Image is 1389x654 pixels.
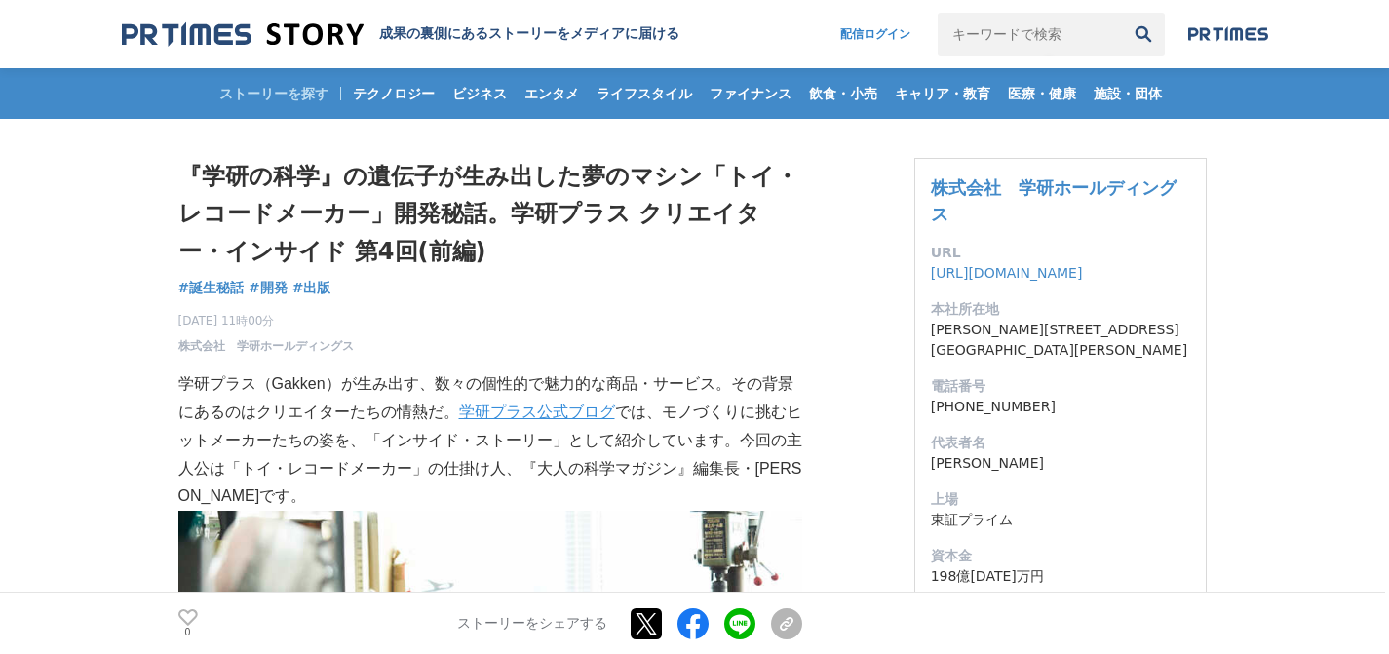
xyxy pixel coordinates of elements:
span: #出版 [292,279,331,296]
span: 飲食・小売 [801,85,885,102]
img: 成果の裏側にあるストーリーをメディアに届ける [122,21,364,48]
dt: 電話番号 [931,376,1190,397]
dd: [PERSON_NAME][STREET_ADDRESS][GEOGRAPHIC_DATA][PERSON_NAME] [931,320,1190,361]
dd: [PHONE_NUMBER] [931,397,1190,417]
dd: 東証プライム [931,510,1190,530]
a: ライフスタイル [589,68,700,119]
a: テクノロジー [345,68,443,119]
span: テクノロジー [345,85,443,102]
a: ビジネス [444,68,515,119]
h1: 『学研の科学』の遺伝子が生み出した夢のマシン「トイ・レコードメーカー」開発秘話。学研プラス クリエイター・インサイド 第4回(前編) [178,158,802,270]
span: 施設・団体 [1086,85,1170,102]
a: #誕生秘話 [178,278,245,298]
a: #出版 [292,278,331,298]
dd: 198億[DATE]万円 [931,566,1190,587]
span: 医療・健康 [1000,85,1084,102]
a: #開発 [249,278,288,298]
p: 学研プラス（Gakken）が生み出す、数々の個性的で魅力的な商品・サービス。その背景にあるのはクリエイターたちの情熱だ。 では、モノづくりに挑むヒットメーカーたちの姿を、「インサイド・ストーリー... [178,370,802,511]
a: 学研プラス公式ブログ [459,404,615,420]
input: キーワードで検索 [938,13,1122,56]
p: 0 [178,628,198,637]
h2: 成果の裏側にあるストーリーをメディアに届ける [379,25,679,43]
dd: [PERSON_NAME] [931,453,1190,474]
img: prtimes [1188,26,1268,42]
a: 配信ログイン [821,13,930,56]
dt: 代表者名 [931,433,1190,453]
span: エンタメ [517,85,587,102]
a: ファイナンス [702,68,799,119]
p: ストーリーをシェアする [457,615,607,633]
a: 飲食・小売 [801,68,885,119]
a: 施設・団体 [1086,68,1170,119]
span: #誕生秘話 [178,279,245,296]
span: ライフスタイル [589,85,700,102]
a: [URL][DOMAIN_NAME] [931,265,1083,281]
a: エンタメ [517,68,587,119]
dt: 本社所在地 [931,299,1190,320]
dt: URL [931,243,1190,263]
a: 株式会社 学研ホールディングス [931,177,1177,224]
a: 株式会社 学研ホールディングス [178,337,354,355]
span: ファイナンス [702,85,799,102]
span: [DATE] 11時00分 [178,312,354,329]
span: キャリア・教育 [887,85,998,102]
a: 医療・健康 [1000,68,1084,119]
span: ビジネス [444,85,515,102]
dt: 資本金 [931,546,1190,566]
a: 成果の裏側にあるストーリーをメディアに届ける 成果の裏側にあるストーリーをメディアに届ける [122,21,679,48]
dt: 上場 [931,489,1190,510]
span: #開発 [249,279,288,296]
a: キャリア・教育 [887,68,998,119]
button: 検索 [1122,13,1165,56]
